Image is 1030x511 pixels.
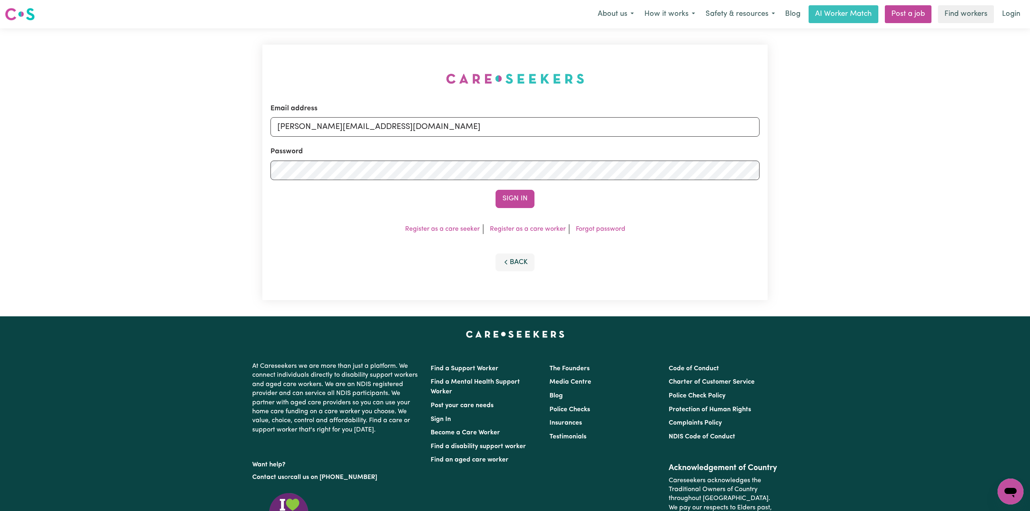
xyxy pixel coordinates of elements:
a: call us on [PHONE_NUMBER] [290,474,377,481]
a: Police Checks [549,406,590,413]
a: Post a job [885,5,931,23]
a: Become a Care Worker [431,429,500,436]
button: About us [592,6,639,23]
a: Contact us [252,474,284,481]
a: Blog [549,393,563,399]
a: Media Centre [549,379,591,385]
button: Safety & resources [700,6,780,23]
a: Protection of Human Rights [669,406,751,413]
p: At Careseekers we are more than just a platform. We connect individuals directly to disability su... [252,359,421,438]
label: Password [270,146,303,157]
a: Forgot password [576,226,625,232]
a: Find a Support Worker [431,365,498,372]
a: Charter of Customer Service [669,379,755,385]
a: NDIS Code of Conduct [669,434,735,440]
a: Find a Mental Health Support Worker [431,379,520,395]
a: Blog [780,5,805,23]
a: Testimonials [549,434,586,440]
img: Careseekers logo [5,7,35,21]
button: How it works [639,6,700,23]
a: Find an aged care worker [431,457,509,463]
a: Find a disability support worker [431,443,526,450]
a: Register as a care worker [490,226,566,232]
input: Email address [270,117,760,137]
iframe: Button to launch messaging window [998,479,1024,505]
a: Careseekers logo [5,5,35,24]
a: Find workers [938,5,994,23]
a: Post your care needs [431,402,494,409]
label: Email address [270,103,318,114]
a: Sign In [431,416,451,423]
button: Back [496,253,534,271]
a: AI Worker Match [809,5,878,23]
a: Careseekers home page [466,331,564,337]
p: Want help? [252,457,421,469]
a: Login [997,5,1025,23]
h2: Acknowledgement of Country [669,463,778,473]
a: Police Check Policy [669,393,725,399]
a: Complaints Policy [669,420,722,426]
a: The Founders [549,365,590,372]
a: Code of Conduct [669,365,719,372]
button: Sign In [496,190,534,208]
a: Register as a care seeker [405,226,480,232]
p: or [252,470,421,485]
a: Insurances [549,420,582,426]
